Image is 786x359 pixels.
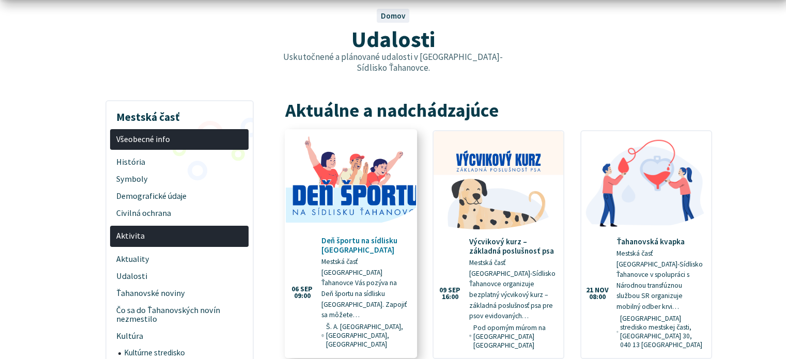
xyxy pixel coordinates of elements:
[110,302,249,328] a: Čo sa do Ťahanovských novín nezmestilo
[595,287,609,294] span: nov
[380,11,405,21] a: Domov
[116,205,243,222] span: Civilná ochrana
[439,287,446,294] span: 09
[110,129,249,150] a: Všeobecné info
[110,188,249,205] a: Demografické údaje
[469,237,556,256] h4: Výcvikový kurz – základná poslušnosť psa
[116,154,243,171] span: História
[110,205,249,222] a: Civilná ochrana
[110,268,249,285] a: Udalosti
[617,237,703,246] h4: Ťahanovská kvapka
[439,293,460,301] span: 16:00
[110,285,249,302] a: Ťahanovské noviny
[116,328,243,345] span: Kultúra
[110,328,249,345] a: Kultúra
[116,188,243,205] span: Demografické údaje
[586,293,609,301] span: 08:00
[617,248,703,312] p: Mestská časť [GEOGRAPHIC_DATA]-Sídlisko Ťahanovce v spolupráci s Národnou transfúznou službou SR ...
[116,228,243,245] span: Aktivita
[116,131,243,148] span: Všeobecné info
[110,103,249,125] h3: Mestská časť
[116,268,243,285] span: Udalosti
[116,251,243,268] span: Aktuality
[275,52,511,73] p: Uskutočnené a plánované udalosti v [GEOGRAPHIC_DATA]-Sídlisko Ťahanovce.
[434,131,563,358] a: Výcvikový kurz – základná poslušnosť psa Mestská časť [GEOGRAPHIC_DATA]-Sídlisko Ťahanovce organi...
[326,322,408,349] span: Š. A. [GEOGRAPHIC_DATA], [GEOGRAPHIC_DATA], [GEOGRAPHIC_DATA]
[300,286,313,293] span: sep
[586,287,593,294] span: 21
[286,130,415,357] a: Deň športu na sídlisku [GEOGRAPHIC_DATA] Mestská časť [GEOGRAPHIC_DATA] Ťahanovce Vás pozýva na D...
[110,171,249,188] a: Symboly
[116,171,243,188] span: Symboly
[110,226,249,247] a: Aktivita
[291,292,313,300] span: 09:00
[321,236,408,255] h4: Deň športu na sídlisku [GEOGRAPHIC_DATA]
[110,251,249,268] a: Aktuality
[291,286,299,293] span: 06
[581,131,711,357] a: Ťahanovská kvapka Mestská časť [GEOGRAPHIC_DATA]-Sídlisko Ťahanovce v spolupráci s Národnou trans...
[110,154,249,171] a: História
[448,287,460,294] span: sep
[285,100,712,121] h2: Aktuálne a nadchádzajúce
[351,25,435,53] span: Udalosti
[473,323,556,350] span: Pod oporným múrom na [GEOGRAPHIC_DATA] [GEOGRAPHIC_DATA]
[469,258,556,321] p: Mestská časť [GEOGRAPHIC_DATA]-Sídlisko Ťahanovce organizuje bezplatný výcvikový kurz – základná ...
[620,314,703,349] span: [GEOGRAPHIC_DATA] stredisko mestskej časti, [GEOGRAPHIC_DATA] 30, 040 13 [GEOGRAPHIC_DATA]
[321,257,408,320] p: Mestská časť [GEOGRAPHIC_DATA] Ťahanovce Vás pozýva na Deň športu na sídlisku [GEOGRAPHIC_DATA]. ...
[116,302,243,328] span: Čo sa do Ťahanovských novín nezmestilo
[116,285,243,302] span: Ťahanovské noviny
